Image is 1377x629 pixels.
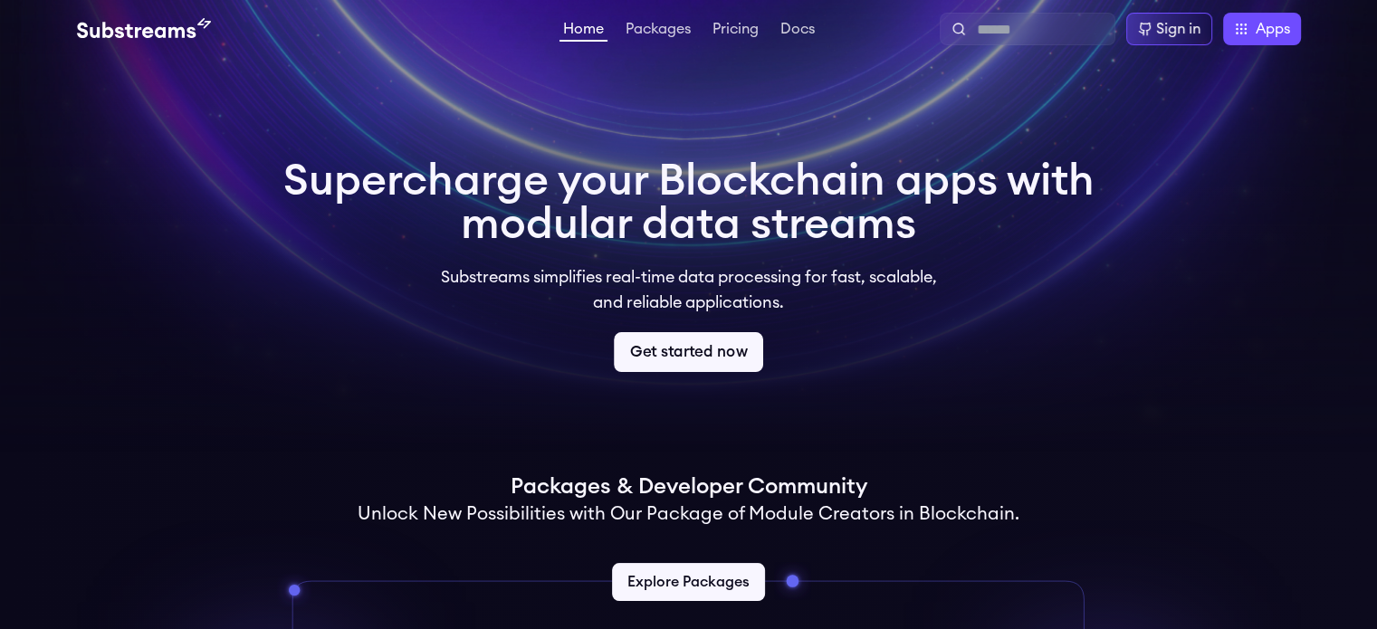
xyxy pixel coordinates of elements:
[283,159,1095,246] h1: Supercharge your Blockchain apps with modular data streams
[614,332,763,372] a: Get started now
[77,18,211,40] img: Substream's logo
[358,501,1019,527] h2: Unlock New Possibilities with Our Package of Module Creators in Blockchain.
[612,563,765,601] a: Explore Packages
[1126,13,1212,45] a: Sign in
[428,264,950,315] p: Substreams simplifies real-time data processing for fast, scalable, and reliable applications.
[622,22,694,40] a: Packages
[511,472,867,501] h1: Packages & Developer Community
[709,22,762,40] a: Pricing
[1256,18,1290,40] span: Apps
[559,22,607,42] a: Home
[777,22,818,40] a: Docs
[1156,18,1200,40] div: Sign in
